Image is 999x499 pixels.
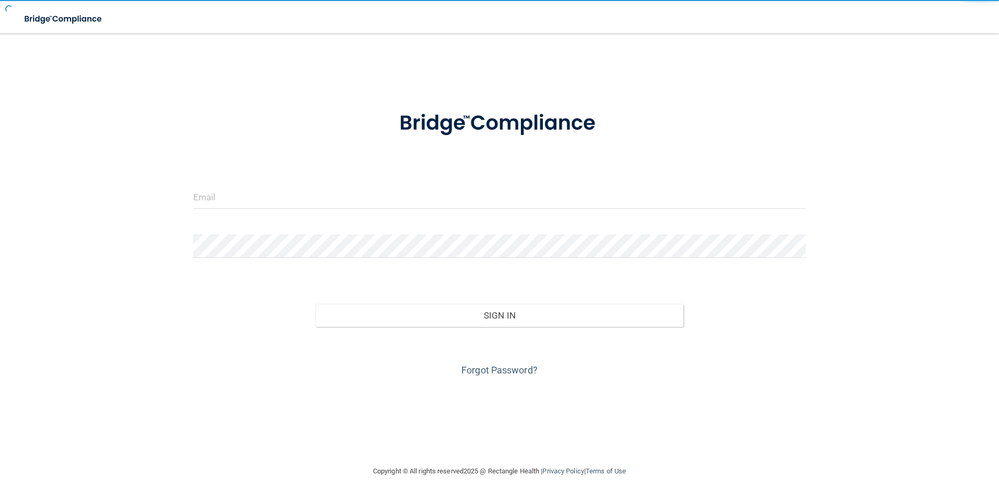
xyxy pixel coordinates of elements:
a: Privacy Policy [542,467,584,475]
img: bridge_compliance_login_screen.278c3ca4.svg [378,96,621,151]
img: bridge_compliance_login_screen.278c3ca4.svg [16,8,112,30]
a: Terms of Use [586,467,626,475]
button: Sign In [316,304,683,327]
div: Copyright © All rights reserved 2025 @ Rectangle Health | | [309,455,690,488]
input: Email [193,185,806,209]
a: Forgot Password? [461,365,538,376]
